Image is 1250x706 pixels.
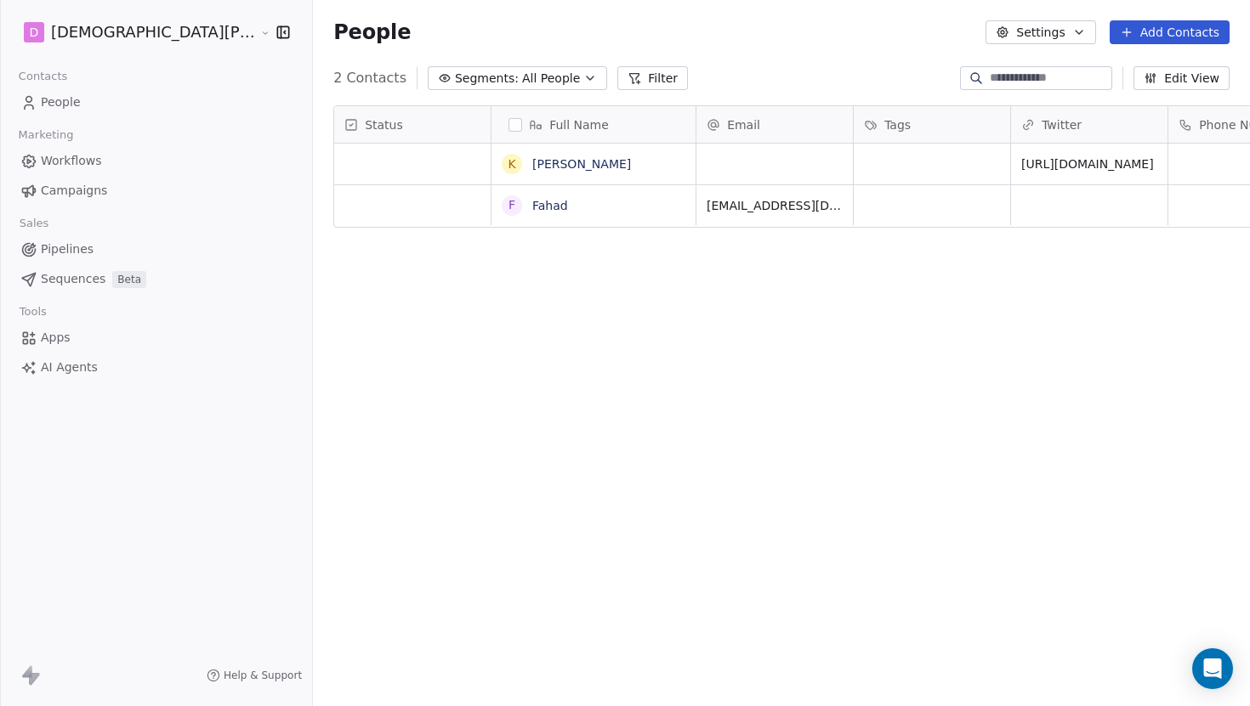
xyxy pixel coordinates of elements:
span: Tags [884,116,911,133]
span: [EMAIL_ADDRESS][DOMAIN_NAME] [707,197,843,214]
span: Status [365,116,403,133]
div: Twitter [1011,106,1168,143]
button: Edit View [1134,66,1230,90]
span: Twitter [1042,116,1082,133]
a: Workflows [14,147,298,175]
span: Campaigns [41,182,107,200]
span: Beta [112,271,146,288]
div: Tags [854,106,1010,143]
div: Email [696,106,853,143]
a: Pipelines [14,235,298,263]
span: D [30,24,39,41]
a: [PERSON_NAME] [532,157,631,171]
button: Settings [986,20,1095,44]
span: Email [727,116,760,133]
a: Campaigns [14,177,298,205]
span: Tools [12,299,54,325]
span: Segments: [455,70,519,88]
a: Fahad [532,199,568,212]
div: Open Intercom Messenger [1192,648,1233,689]
button: Add Contacts [1110,20,1230,44]
span: Full Name [549,116,609,133]
span: Sales [12,211,56,236]
a: [URL][DOMAIN_NAME] [1021,157,1154,171]
a: SequencesBeta [14,265,298,293]
span: Apps [41,329,71,347]
a: AI Agents [14,353,298,381]
span: Help & Support [224,669,302,682]
span: People [41,93,81,111]
span: Pipelines [41,240,94,258]
span: Marketing [11,122,81,148]
span: All People [522,70,580,88]
div: F [509,196,515,214]
button: D[DEMOGRAPHIC_DATA][PERSON_NAME] [20,18,247,47]
span: AI Agents [41,359,98,376]
span: Workflows [41,152,102,170]
div: Status [334,106,491,143]
span: Sequences [41,270,105,288]
a: Help & Support [207,669,302,682]
a: People [14,88,298,116]
span: [DEMOGRAPHIC_DATA][PERSON_NAME] [51,21,256,43]
span: Contacts [11,64,75,89]
span: People [333,20,411,45]
div: K [509,155,516,173]
div: Full Name [491,106,696,143]
button: Filter [617,66,688,90]
span: 2 Contacts [333,68,406,88]
a: Apps [14,324,298,352]
div: grid [334,144,491,686]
